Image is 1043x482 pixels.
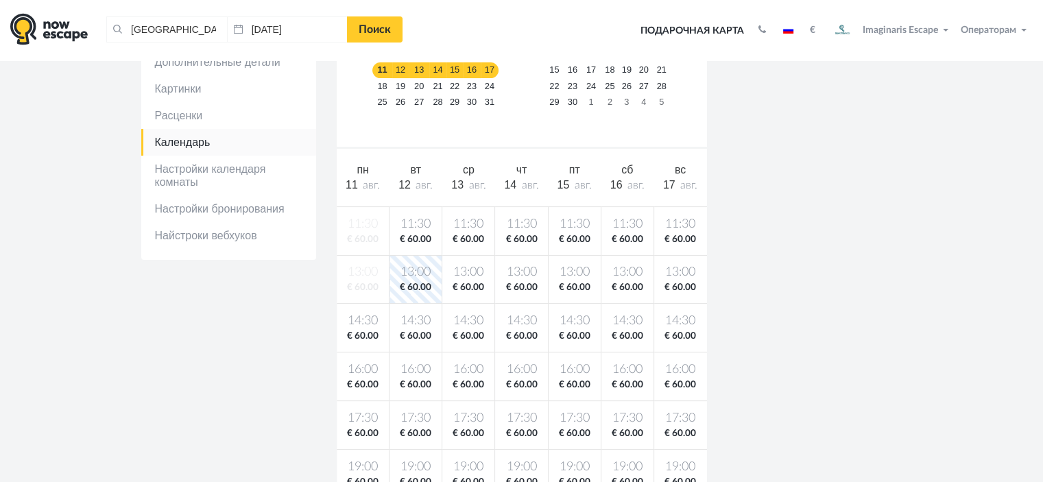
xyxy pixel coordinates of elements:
span: авг. [680,180,697,191]
span: € 60.00 [392,427,439,440]
span: € 60.00 [498,233,544,246]
span: 16:00 [339,361,387,378]
span: 14:30 [604,313,651,330]
a: 13 [409,62,429,78]
span: 17:30 [604,410,651,427]
span: 16:00 [445,361,492,378]
a: 15 [544,62,564,78]
a: Настройки бронирования [141,195,316,222]
span: 13:00 [445,264,492,281]
span: 11:30 [657,216,704,233]
a: 24 [581,78,601,94]
span: € 60.00 [445,330,492,343]
span: € 60.00 [498,378,544,391]
a: 3 [619,94,635,110]
span: 19:00 [392,459,439,476]
a: 19 [392,78,409,94]
span: € 60.00 [551,233,598,246]
span: 15 [558,179,570,191]
a: Настройки календаря комнаты [141,156,316,195]
img: ru.jpg [783,27,793,34]
span: 14:30 [339,313,387,330]
a: 23 [463,78,481,94]
span: € 60.00 [339,427,387,440]
strong: € [810,25,815,35]
span: 17:30 [339,410,387,427]
span: 16:00 [657,361,704,378]
span: € 60.00 [551,427,598,440]
span: € 60.00 [604,330,651,343]
span: 13:00 [498,264,544,281]
a: 18 [372,78,392,94]
a: 31 [481,94,499,110]
span: € 60.00 [392,378,439,391]
span: € 60.00 [551,281,598,294]
span: € 60.00 [445,233,492,246]
span: авг. [627,180,645,191]
span: 14:30 [551,313,598,330]
span: сб [621,164,633,176]
span: 14:30 [392,313,439,330]
a: 28 [429,94,446,110]
a: 27 [409,94,429,110]
span: 11:30 [604,216,651,233]
button: € [803,23,822,37]
span: 17:30 [551,410,598,427]
a: 20 [409,78,429,94]
a: 2 [601,94,619,110]
span: 17:30 [445,410,492,427]
span: 13:00 [604,264,651,281]
a: Картинки [141,75,316,102]
span: Imaginaris Escape [863,23,938,35]
span: 13:00 [392,264,439,281]
span: 17:30 [657,410,704,427]
span: € 60.00 [392,233,439,246]
span: 11:30 [392,216,439,233]
span: € 60.00 [445,281,492,294]
span: € 60.00 [657,378,704,391]
span: € 60.00 [339,378,387,391]
span: 14:30 [657,313,704,330]
a: 16 [463,62,481,78]
button: Imaginaris Escape [826,16,955,44]
span: 14:30 [498,313,544,330]
a: 24 [481,78,499,94]
span: вс [675,164,686,176]
span: € 60.00 [657,233,704,246]
span: 19:00 [604,459,651,476]
a: 12 [392,62,409,78]
img: logo [10,13,88,45]
span: 16:00 [392,361,439,378]
a: 15 [446,62,463,78]
span: 19:00 [445,459,492,476]
a: Найстроки вебхуков [141,222,316,249]
span: 13 [451,179,464,191]
span: € 60.00 [551,378,598,391]
span: авг. [416,180,433,191]
a: 25 [372,94,392,110]
a: 14 [429,62,446,78]
span: 14:30 [445,313,492,330]
span: € 60.00 [657,281,704,294]
span: 11:30 [551,216,598,233]
a: 29 [446,94,463,110]
a: Подарочная карта [636,16,749,46]
span: € 60.00 [657,427,704,440]
span: 11:30 [445,216,492,233]
a: 17 [481,62,499,78]
a: 26 [392,94,409,110]
span: € 60.00 [498,281,544,294]
span: 11:30 [498,216,544,233]
span: 16:00 [604,361,651,378]
a: 28 [653,78,671,94]
a: Поиск [347,16,403,43]
span: 12 [398,179,411,191]
span: 16:00 [551,361,598,378]
a: 27 [635,78,653,94]
button: Операторам [957,23,1033,37]
span: 19:00 [551,459,598,476]
span: 14 [504,179,516,191]
span: авг. [363,180,380,191]
span: 17:30 [498,410,544,427]
span: € 60.00 [604,378,651,391]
